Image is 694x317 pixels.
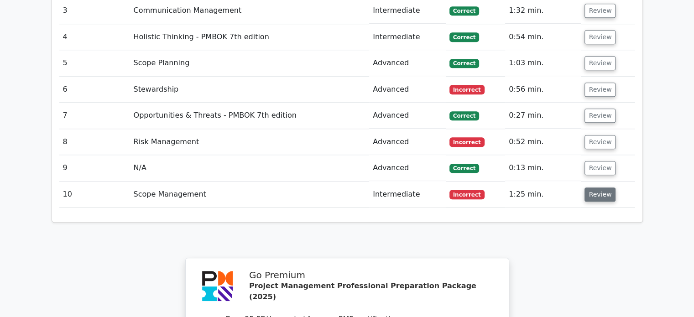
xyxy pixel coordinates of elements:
[59,129,130,155] td: 8
[130,24,370,50] td: Holistic Thinking - PMBOK 7th edition
[584,30,616,44] button: Review
[449,59,479,68] span: Correct
[584,56,616,70] button: Review
[449,164,479,173] span: Correct
[59,182,130,208] td: 10
[449,137,485,146] span: Incorrect
[130,103,370,129] td: Opportunities & Threats - PMBOK 7th edition
[59,24,130,50] td: 4
[505,155,581,181] td: 0:13 min.
[449,32,479,42] span: Correct
[449,6,479,16] span: Correct
[584,83,616,97] button: Review
[584,4,616,18] button: Review
[584,109,616,123] button: Review
[505,182,581,208] td: 1:25 min.
[584,135,616,149] button: Review
[505,77,581,103] td: 0:56 min.
[130,77,370,103] td: Stewardship
[584,161,616,175] button: Review
[59,50,130,76] td: 5
[505,103,581,129] td: 0:27 min.
[449,111,479,120] span: Correct
[369,129,446,155] td: Advanced
[369,155,446,181] td: Advanced
[505,129,581,155] td: 0:52 min.
[59,77,130,103] td: 6
[505,50,581,76] td: 1:03 min.
[369,24,446,50] td: Intermediate
[130,129,370,155] td: Risk Management
[584,187,616,202] button: Review
[59,103,130,129] td: 7
[449,190,485,199] span: Incorrect
[369,50,446,76] td: Advanced
[369,77,446,103] td: Advanced
[130,182,370,208] td: Scope Management
[369,103,446,129] td: Advanced
[59,155,130,181] td: 9
[505,24,581,50] td: 0:54 min.
[369,182,446,208] td: Intermediate
[130,50,370,76] td: Scope Planning
[449,85,485,94] span: Incorrect
[130,155,370,181] td: N/A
